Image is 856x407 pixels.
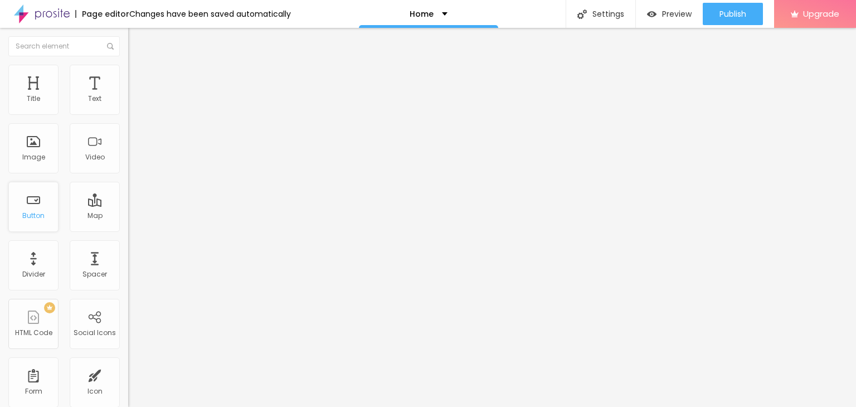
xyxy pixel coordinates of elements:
img: view-1.svg [647,9,656,19]
div: Video [85,153,105,161]
div: Text [88,95,101,103]
span: Publish [719,9,746,18]
img: Icone [577,9,587,19]
button: Publish [703,3,763,25]
div: HTML Code [15,329,52,337]
div: Changes have been saved automatically [129,10,291,18]
div: Map [87,212,103,220]
p: Home [410,10,434,18]
div: Social Icons [74,329,116,337]
span: Upgrade [803,9,839,18]
iframe: Editor [128,28,856,407]
div: Title [27,95,40,103]
div: Button [22,212,45,220]
div: Spacer [82,270,107,278]
div: Divider [22,270,45,278]
img: Icone [107,43,114,50]
div: Page editor [75,10,129,18]
span: Preview [662,9,692,18]
div: Image [22,153,45,161]
button: Preview [636,3,703,25]
div: Icon [87,387,103,395]
div: Form [25,387,42,395]
input: Search element [8,36,120,56]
